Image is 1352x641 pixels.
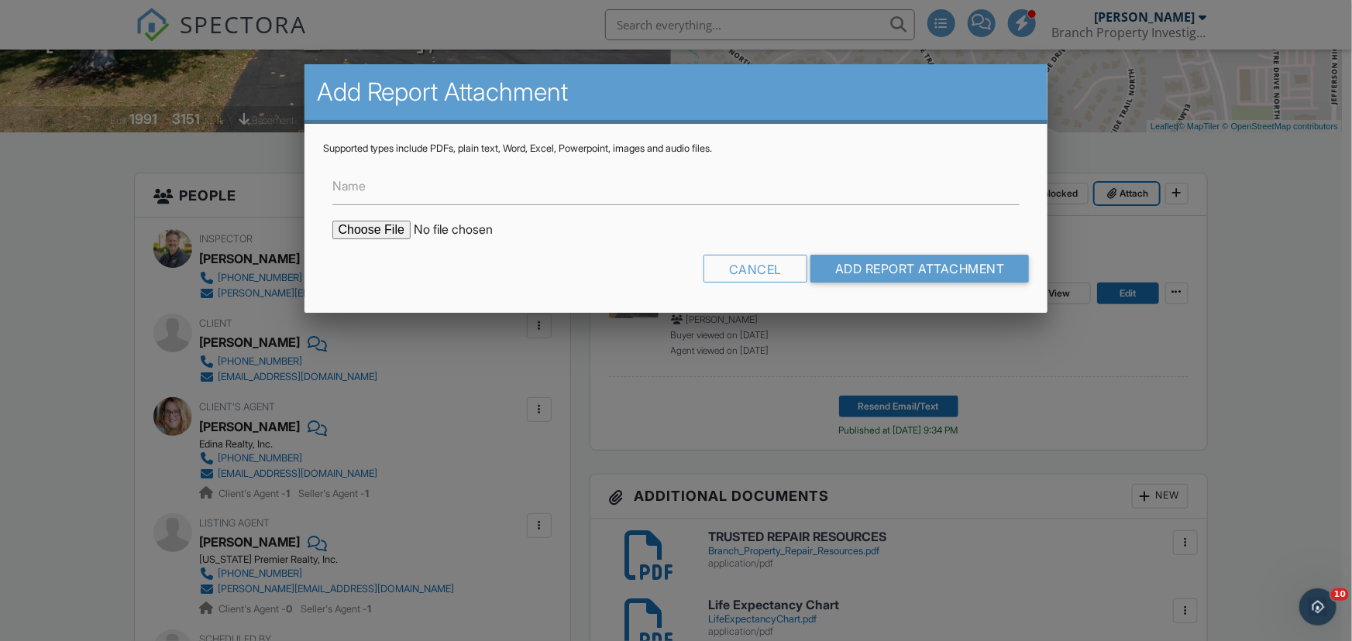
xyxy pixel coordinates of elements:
div: Supported types include PDFs, plain text, Word, Excel, Powerpoint, images and audio files. [323,142,1030,155]
iframe: Intercom live chat [1299,588,1337,626]
span: 10 [1331,588,1349,601]
input: Add Report Attachment [810,255,1030,283]
h2: Add Report Attachment [317,77,1036,108]
div: Cancel [704,255,807,283]
label: Name [332,177,366,194]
